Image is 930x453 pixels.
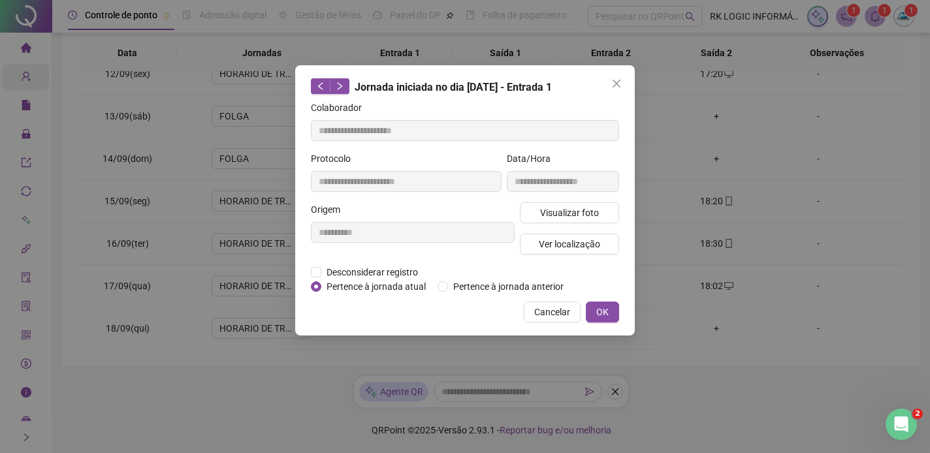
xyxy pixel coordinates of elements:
button: Visualizar foto [520,202,619,223]
span: close [611,78,622,89]
span: OK [596,305,609,319]
button: left [311,78,330,94]
label: Protocolo [311,151,359,166]
span: Cancelar [534,305,570,319]
span: Pertence à jornada atual [321,279,431,294]
label: Origem [311,202,349,217]
label: Data/Hora [507,151,559,166]
span: 2 [912,409,923,419]
button: OK [586,302,619,322]
span: Visualizar foto [540,206,599,220]
span: Desconsiderar registro [321,265,423,279]
span: right [335,82,344,91]
button: Close [606,73,627,94]
iframe: Intercom live chat [886,409,917,440]
div: Jornada iniciada no dia [DATE] - Entrada 1 [311,78,619,95]
button: right [330,78,349,94]
span: Ver localização [539,237,600,251]
span: left [316,82,325,91]
label: Colaborador [311,101,370,115]
button: Cancelar [524,302,581,322]
span: Pertence à jornada anterior [448,279,569,294]
button: Ver localização [520,234,619,255]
